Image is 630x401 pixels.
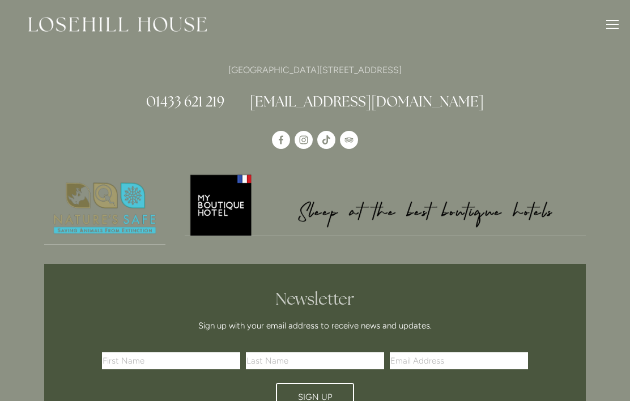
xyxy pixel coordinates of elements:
input: Email Address [390,352,528,369]
img: My Boutique Hotel - Logo [185,173,586,236]
a: Losehill House Hotel & Spa [272,131,290,149]
p: Sign up with your email address to receive news and updates. [106,319,524,332]
a: Instagram [295,131,313,149]
input: First Name [102,352,240,369]
a: TripAdvisor [340,131,358,149]
a: Nature's Safe - Logo [44,173,165,245]
h2: Newsletter [106,289,524,309]
img: Losehill House [28,17,207,32]
p: [GEOGRAPHIC_DATA][STREET_ADDRESS] [44,62,586,78]
input: Last Name [246,352,384,369]
a: [EMAIL_ADDRESS][DOMAIN_NAME] [250,92,484,110]
a: 01433 621 219 [146,92,224,110]
img: Nature's Safe - Logo [44,173,165,244]
a: TikTok [317,131,335,149]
